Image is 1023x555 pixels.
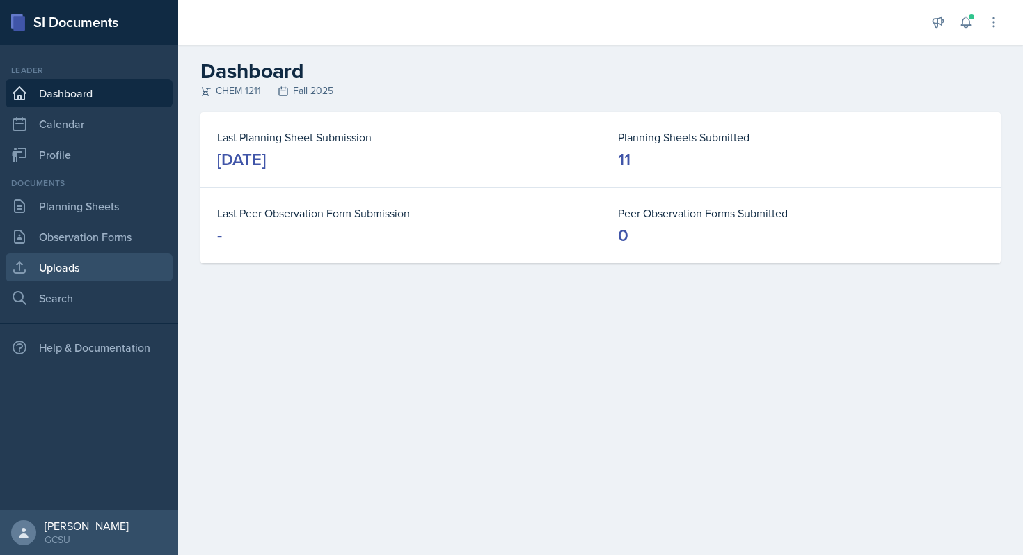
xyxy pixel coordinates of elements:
a: Calendar [6,110,173,138]
a: Profile [6,141,173,169]
div: Documents [6,177,173,189]
div: Help & Documentation [6,334,173,361]
div: CHEM 1211 Fall 2025 [200,84,1001,98]
dt: Planning Sheets Submitted [618,129,984,146]
a: Search [6,284,173,312]
a: Dashboard [6,79,173,107]
dt: Peer Observation Forms Submitted [618,205,984,221]
a: Planning Sheets [6,192,173,220]
dt: Last Peer Observation Form Submission [217,205,584,221]
a: Uploads [6,253,173,281]
div: - [217,224,222,247]
h2: Dashboard [200,58,1001,84]
div: GCSU [45,533,129,547]
div: Leader [6,64,173,77]
div: 0 [618,224,628,247]
div: [DATE] [217,148,266,171]
dt: Last Planning Sheet Submission [217,129,584,146]
div: 11 [618,148,631,171]
div: [PERSON_NAME] [45,519,129,533]
a: Observation Forms [6,223,173,251]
